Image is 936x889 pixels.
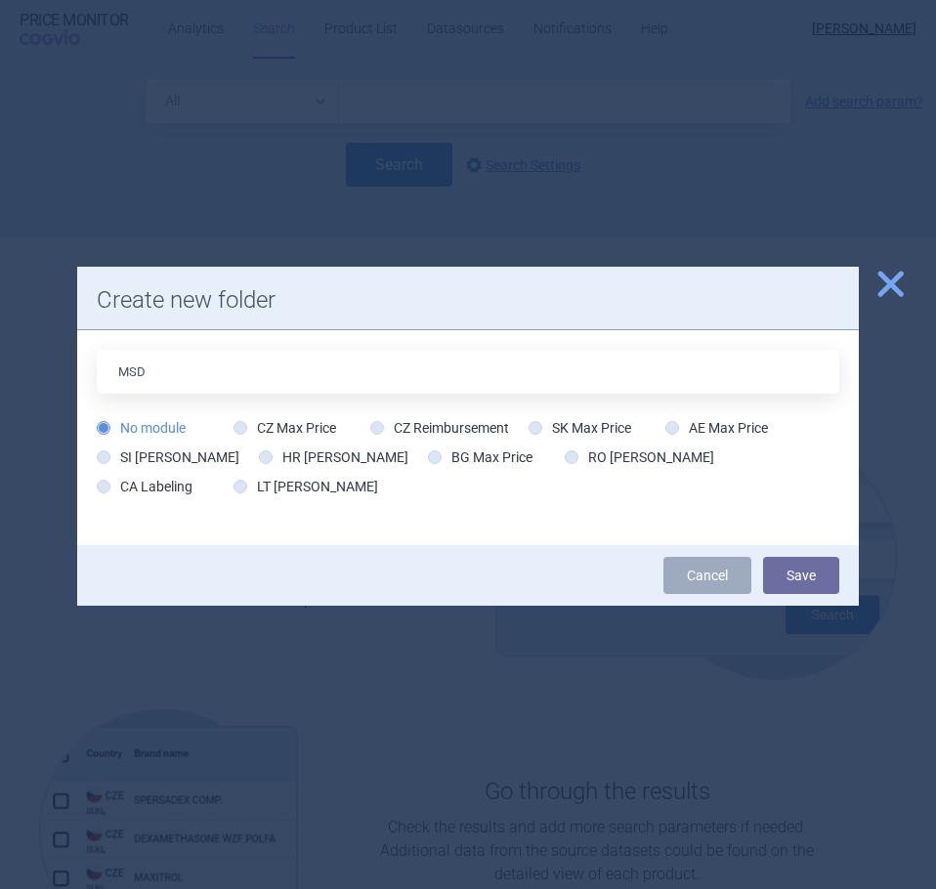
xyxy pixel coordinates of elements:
[428,447,532,467] label: BG Max Price
[97,350,839,394] input: Folder name
[97,477,192,496] label: CA Labeling
[97,447,239,467] label: SI [PERSON_NAME]
[97,286,839,315] h1: Create new folder
[370,418,509,438] label: CZ Reimbursement
[565,447,714,467] label: RO [PERSON_NAME]
[234,477,378,496] label: LT [PERSON_NAME]
[665,418,768,438] label: AE Max Price
[663,557,751,594] a: Cancel
[97,418,186,438] label: No module
[763,557,839,594] button: Save
[234,418,336,438] label: CZ Max Price
[259,447,408,467] label: HR [PERSON_NAME]
[529,418,631,438] label: SK Max Price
